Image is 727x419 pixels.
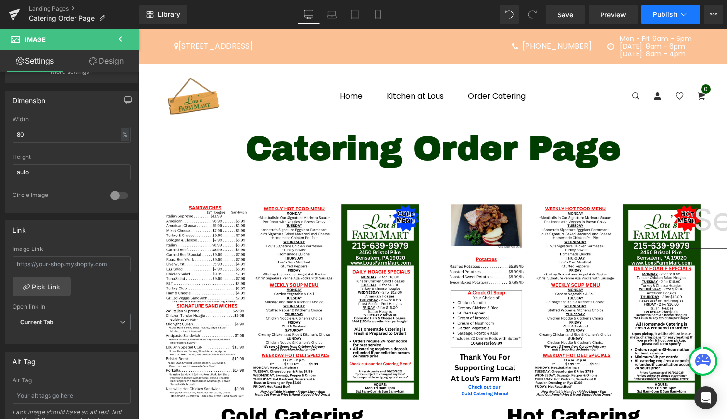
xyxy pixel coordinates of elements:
[13,377,131,384] div: Alt Tag
[13,191,100,201] div: Circle Image
[301,376,568,399] h1: Hot Catering
[562,55,572,65] span: 0
[366,5,389,24] a: Mobile
[35,12,114,23] a: [STREET_ADDRESS]
[20,318,54,326] b: Current Tab
[13,303,131,310] div: Open link In
[201,48,224,87] a: Home
[559,60,566,75] a: 0
[13,352,36,366] div: Alt Tag
[107,102,482,138] span: Catering Order Page
[523,5,542,24] button: Redo
[481,21,553,29] div: [DATE]: 8am - 4pm
[297,5,320,24] a: Desktop
[13,154,131,160] div: Height
[383,12,453,23] span: [PHONE_NUMBER]
[13,91,46,105] div: Dimension
[500,5,519,24] button: Undo
[694,386,717,409] div: Open Intercom Messenger
[13,164,131,180] input: auto
[600,10,626,20] span: Preview
[653,11,677,18] span: Publish
[329,48,387,87] a: Order Catering
[13,256,131,272] input: https://your-shop.myshopify.com
[158,10,180,19] span: Library
[704,5,723,24] button: More
[557,10,573,20] span: Save
[13,221,26,234] div: Link
[481,13,553,21] div: [DATE]: 8am - 6pm
[139,5,187,24] a: New Library
[481,6,553,13] div: Mon - Fri: 9am - 6pm
[29,14,95,22] span: Catering Order Page
[13,127,131,143] input: auto
[13,388,131,404] input: Your alt tags go here
[641,5,700,24] button: Publish
[320,5,343,24] a: Laptop
[72,50,141,72] a: Design
[25,36,46,43] span: Image
[373,12,453,23] a: [PHONE_NUMBER]
[29,5,139,13] a: Landing Pages
[121,128,129,141] div: %
[20,376,287,399] h1: Cold Catering
[22,35,87,100] img: Lous Farm Mart
[13,246,131,252] div: Image Link
[343,5,366,24] a: Tablet
[13,277,71,296] a: Pick Link
[248,48,305,87] a: Kitchen at Lous
[13,116,131,123] div: Width
[589,5,638,24] a: Preview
